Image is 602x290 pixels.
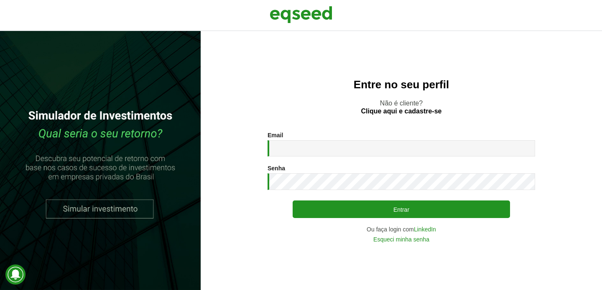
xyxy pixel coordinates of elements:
[361,108,442,115] a: Clique aqui e cadastre-se
[268,132,283,138] label: Email
[373,236,429,242] a: Esqueci minha senha
[268,165,285,171] label: Senha
[414,226,436,232] a: LinkedIn
[293,200,510,218] button: Entrar
[268,226,535,232] div: Ou faça login com
[217,99,585,115] p: Não é cliente?
[217,79,585,91] h2: Entre no seu perfil
[270,4,332,25] img: EqSeed Logo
